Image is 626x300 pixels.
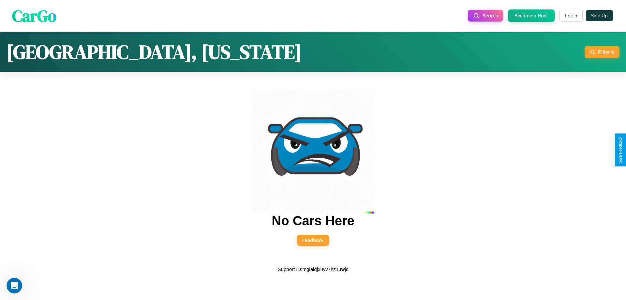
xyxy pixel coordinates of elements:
div: Give Feedback [618,137,623,163]
button: Search [468,10,503,22]
h2: No Cars Here [272,213,354,228]
h1: [GEOGRAPHIC_DATA], [US_STATE] [7,39,302,65]
img: car [252,91,374,213]
span: Search [483,13,498,19]
button: Login [559,10,583,22]
iframe: Intercom live chat [7,278,22,293]
div: Filters [598,49,614,55]
span: CarGo [12,4,56,27]
button: Sign Up [586,10,613,21]
button: Filters [585,46,619,58]
button: Become a Host [508,9,555,22]
p: Support ID: mgiaiqjx8yv7hz13wjc [278,265,349,274]
button: Feedback [297,235,329,246]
